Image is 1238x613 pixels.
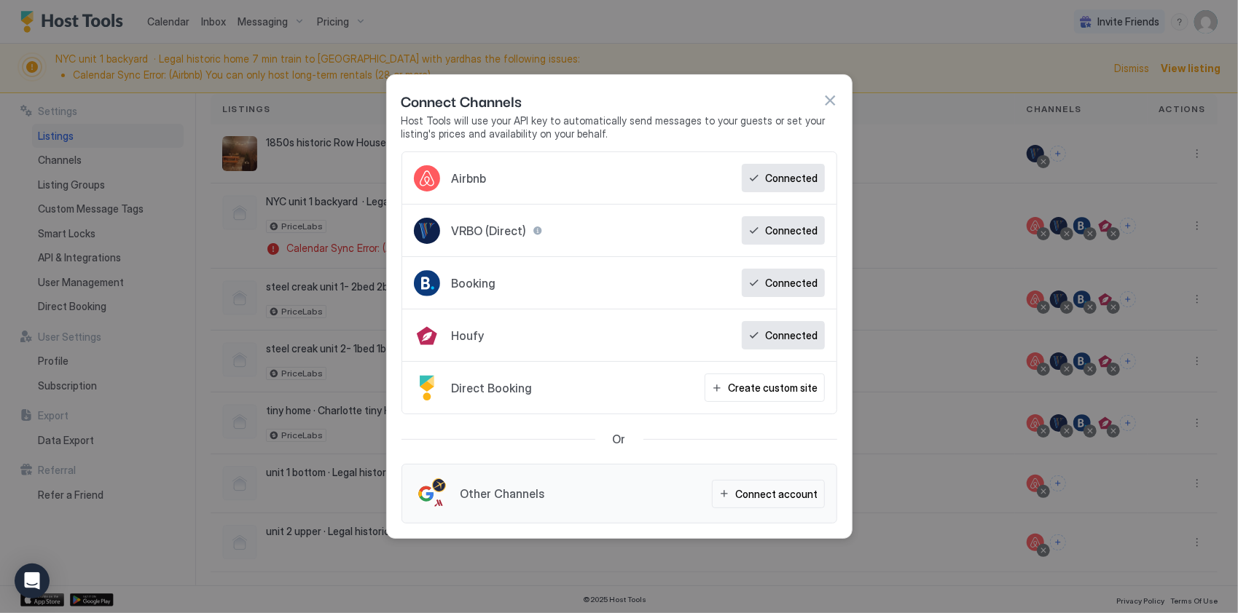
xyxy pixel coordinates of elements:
[452,328,485,343] span: Houfy
[736,486,818,502] div: Connect account
[742,321,825,349] button: Connected
[766,223,818,238] div: Connected
[766,170,818,186] div: Connected
[705,373,825,402] button: Create custom site
[766,328,818,343] div: Connected
[452,276,496,290] span: Booking
[401,114,837,140] span: Host Tools will use your API key to automatically send messages to your guests or set your listin...
[461,486,545,501] span: Other Channels
[452,171,487,186] span: Airbnb
[742,164,825,192] button: Connected
[401,90,522,111] span: Connect Channels
[766,275,818,290] div: Connected
[742,269,825,297] button: Connected
[452,224,527,238] span: VRBO (Direct)
[712,480,825,508] button: Connect account
[15,563,50,598] div: Open Intercom Messenger
[729,380,818,395] div: Create custom site
[452,381,533,395] span: Direct Booking
[742,216,825,245] button: Connected
[613,432,626,446] span: Or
